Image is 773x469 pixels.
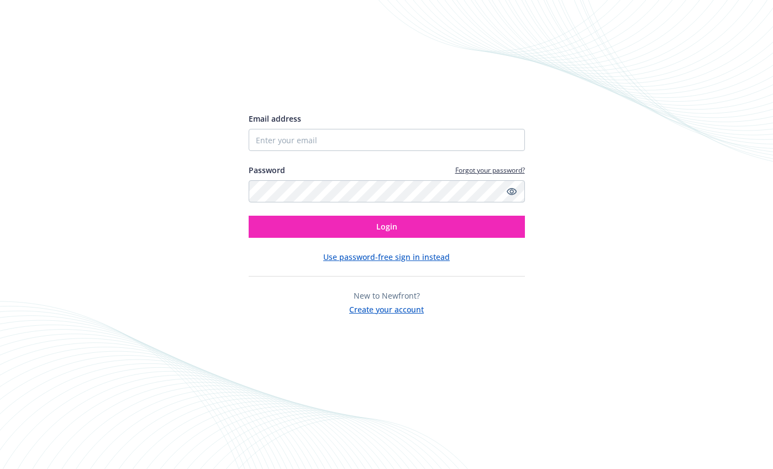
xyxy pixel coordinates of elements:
[249,129,525,151] input: Enter your email
[354,290,420,301] span: New to Newfront?
[376,221,397,232] span: Login
[249,164,285,176] label: Password
[249,180,525,202] input: Enter your password
[249,113,301,124] span: Email address
[505,185,518,198] a: Show password
[249,73,353,92] img: Newfront logo
[455,165,525,175] a: Forgot your password?
[323,251,450,263] button: Use password-free sign in instead
[349,301,424,315] button: Create your account
[249,216,525,238] button: Login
